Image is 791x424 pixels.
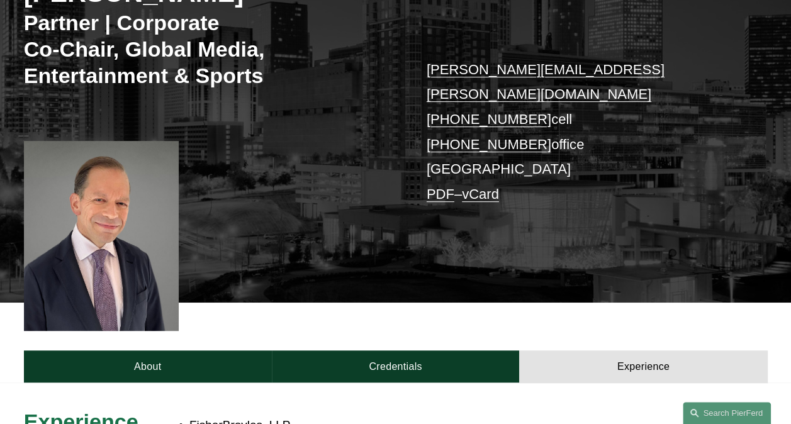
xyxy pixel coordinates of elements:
a: Credentials [272,350,520,382]
a: About [24,350,272,382]
a: vCard [462,186,499,202]
a: [PHONE_NUMBER] [427,111,551,127]
p: cell office [GEOGRAPHIC_DATA] – [427,57,736,207]
a: PDF [427,186,454,202]
h3: Partner | Corporate Co-Chair, Global Media, Entertainment & Sports [24,9,365,89]
a: Search this site [683,402,771,424]
a: [PHONE_NUMBER] [427,137,551,152]
a: [PERSON_NAME][EMAIL_ADDRESS][PERSON_NAME][DOMAIN_NAME] [427,62,665,103]
a: Experience [519,350,767,382]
